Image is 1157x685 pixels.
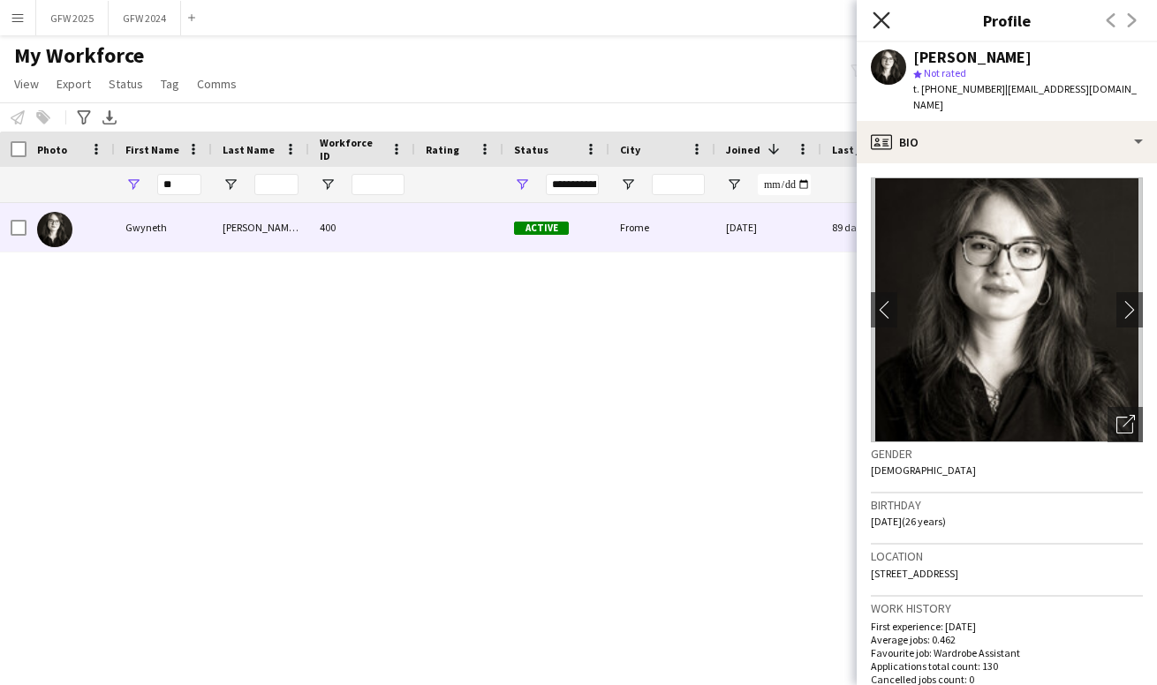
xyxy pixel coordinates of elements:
app-action-btn: Export XLSX [99,107,120,128]
span: City [620,143,640,156]
span: [DEMOGRAPHIC_DATA] [871,463,976,477]
button: Open Filter Menu [320,177,336,192]
img: Gwyneth Atkinson Lynch [37,212,72,247]
span: Not rated [924,66,966,79]
h3: Birthday [871,497,1143,513]
app-action-btn: Advanced filters [73,107,95,128]
span: Last job [832,143,872,156]
div: Open photos pop-in [1108,407,1143,442]
span: Joined [726,143,760,156]
h3: Location [871,548,1143,564]
p: Favourite job: Wardrobe Assistant [871,646,1143,659]
h3: Profile [857,9,1157,32]
a: Status [102,72,150,95]
input: City Filter Input [652,174,705,195]
div: [PERSON_NAME] [PERSON_NAME] [212,203,309,252]
span: Comms [197,76,237,92]
div: [DATE] [715,203,821,252]
div: Gwyneth [115,203,212,252]
div: 89 days [821,203,927,252]
span: View [14,76,39,92]
input: Workforce ID Filter Input [352,174,405,195]
div: Bio [857,121,1157,163]
h3: Work history [871,600,1143,616]
img: Crew avatar or photo [871,177,1143,442]
button: Open Filter Menu [125,177,141,192]
span: [STREET_ADDRESS] [871,567,958,580]
span: Tag [161,76,179,92]
div: [PERSON_NAME] [913,49,1032,65]
span: | [EMAIL_ADDRESS][DOMAIN_NAME] [913,82,1137,111]
span: My Workforce [14,42,144,69]
h3: Gender [871,446,1143,462]
span: Active [514,222,569,235]
button: Open Filter Menu [620,177,636,192]
a: Comms [190,72,244,95]
span: Rating [426,143,459,156]
span: Last Name [223,143,275,156]
span: Export [57,76,91,92]
button: Open Filter Menu [223,177,238,192]
button: GFW 2024 [109,1,181,35]
span: Workforce ID [320,136,383,162]
input: Last Name Filter Input [254,174,299,195]
span: Status [514,143,548,156]
a: Tag [154,72,186,95]
span: Photo [37,143,67,156]
input: Joined Filter Input [758,174,811,195]
span: t. [PHONE_NUMBER] [913,82,1005,95]
input: First Name Filter Input [157,174,201,195]
span: Status [109,76,143,92]
span: [DATE] (26 years) [871,515,946,528]
p: Applications total count: 130 [871,659,1143,673]
span: First Name [125,143,179,156]
a: Export [49,72,98,95]
button: Open Filter Menu [726,177,742,192]
button: Open Filter Menu [514,177,530,192]
div: 400 [309,203,415,252]
button: GFW 2025 [36,1,109,35]
a: View [7,72,46,95]
p: First experience: [DATE] [871,620,1143,633]
p: Average jobs: 0.462 [871,633,1143,646]
div: Frome [609,203,715,252]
